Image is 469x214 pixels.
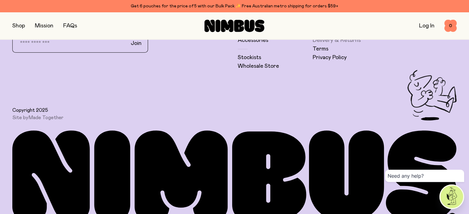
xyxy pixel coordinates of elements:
div: Need any help? [385,170,464,182]
a: Privacy Policy [313,54,347,61]
button: 0 [444,20,457,32]
a: Made Together [28,115,64,120]
a: Log In [419,23,434,29]
button: Join [126,37,146,50]
div: Get 6 pouches for the price of 5 with our Bulk Pack ✨ Free Australian metro shipping for orders $59+ [12,2,457,10]
span: Copyright 2025 [12,107,48,113]
img: agent [440,185,463,208]
a: Mission [35,23,53,29]
a: Stockists [238,54,261,61]
a: Wholesale Store [238,63,279,70]
span: Site by [12,115,64,121]
span: Join [131,40,142,47]
a: FAQs [63,23,77,29]
a: Accessories [238,37,268,44]
a: Delivery & Returns [313,37,361,44]
a: Terms [313,45,328,53]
